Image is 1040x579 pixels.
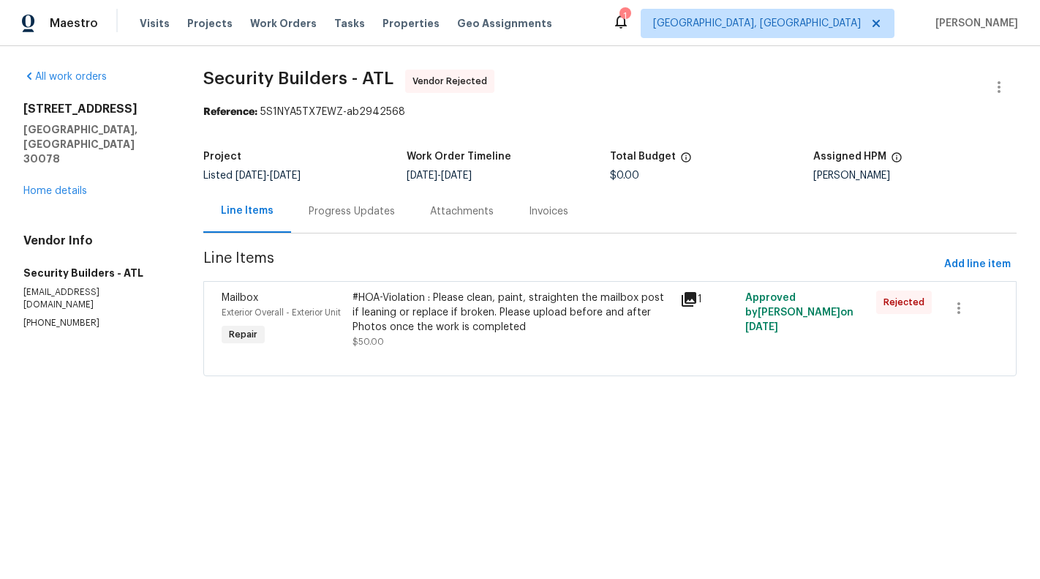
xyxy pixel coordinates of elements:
div: Attachments [430,204,494,219]
div: 5S1NYA5TX7EWZ-ab2942568 [203,105,1017,119]
h5: [GEOGRAPHIC_DATA], [GEOGRAPHIC_DATA] 30078 [23,122,168,166]
span: Line Items [203,251,938,278]
span: [DATE] [407,171,437,181]
span: The total cost of line items that have been proposed by Opendoor. This sum includes line items th... [680,152,692,171]
div: 1 [680,291,736,308]
span: Exterior Overall - Exterior Unit [222,308,341,317]
div: 1 [619,9,630,23]
button: Add line item [938,251,1017,278]
span: [PERSON_NAME] [930,16,1018,31]
h5: Total Budget [610,152,676,162]
span: $50.00 [353,337,384,346]
span: Approved by [PERSON_NAME] on [745,293,854,332]
span: Maestro [50,16,98,31]
span: Rejected [883,295,930,310]
span: [DATE] [270,171,301,181]
p: [EMAIL_ADDRESS][DOMAIN_NAME] [23,286,168,311]
span: Geo Assignments [457,16,552,31]
span: Mailbox [222,293,258,303]
a: All work orders [23,72,107,82]
span: [DATE] [441,171,472,181]
span: [DATE] [745,322,778,332]
div: Progress Updates [309,204,395,219]
p: [PHONE_NUMBER] [23,317,168,329]
span: Listed [203,171,301,181]
h5: Project [203,152,241,162]
h2: [STREET_ADDRESS] [23,102,168,116]
b: Reference: [203,107,257,117]
h5: Assigned HPM [813,152,886,162]
div: #HOA-Violation : Please clean, paint, straighten the mailbox post if leaning or replace if broken... [353,291,671,335]
span: Vendor Rejected [412,74,493,89]
span: Visits [140,16,170,31]
span: Security Builders - ATL [203,70,393,87]
span: Projects [187,16,233,31]
div: Line Items [221,203,274,218]
span: - [407,171,472,181]
span: Properties [383,16,440,31]
span: $0.00 [610,171,639,181]
span: Add line item [944,255,1011,274]
h4: Vendor Info [23,234,168,248]
div: Invoices [529,204,568,219]
h5: Work Order Timeline [407,152,511,162]
span: [DATE] [235,171,266,181]
a: Home details [23,186,87,196]
span: Repair [223,327,263,342]
span: Tasks [334,18,365,29]
span: The hpm assigned to this work order. [891,152,903,171]
div: [PERSON_NAME] [813,171,1017,181]
span: - [235,171,301,181]
span: [GEOGRAPHIC_DATA], [GEOGRAPHIC_DATA] [653,16,861,31]
h5: Security Builders - ATL [23,266,168,280]
span: Work Orders [250,16,317,31]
